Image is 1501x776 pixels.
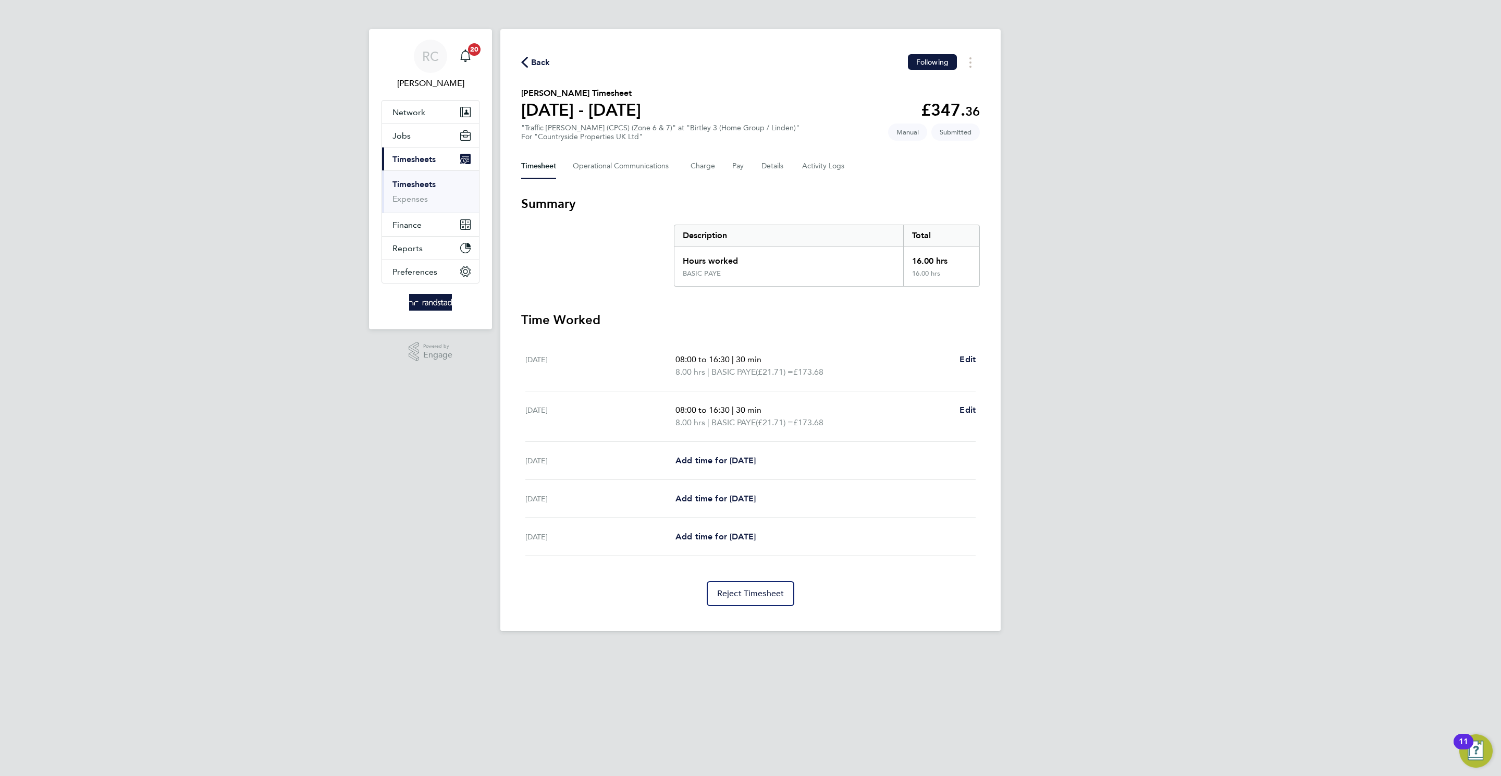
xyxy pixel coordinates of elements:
[675,455,756,465] span: Add time for [DATE]
[1459,734,1493,768] button: Open Resource Center, 11 new notifications
[382,294,479,311] a: Go to home page
[392,107,425,117] span: Network
[573,154,674,179] button: Operational Communications
[675,405,730,415] span: 08:00 to 16:30
[732,154,745,179] button: Pay
[674,247,903,269] div: Hours worked
[521,154,556,179] button: Timesheet
[521,124,799,141] div: "Traffic [PERSON_NAME] (CPCS) (Zone 6 & 7)" at "Birtley 3 (Home Group / Linden)"
[675,494,756,503] span: Add time for [DATE]
[707,367,709,377] span: |
[392,243,423,253] span: Reports
[382,213,479,236] button: Finance
[382,124,479,147] button: Jobs
[961,54,980,70] button: Timesheets Menu
[711,366,756,378] span: BASIC PAYE
[382,40,479,90] a: RC[PERSON_NAME]
[525,492,675,505] div: [DATE]
[959,353,976,366] a: Edit
[382,260,479,283] button: Preferences
[521,87,641,100] h2: [PERSON_NAME] Timesheet
[525,404,675,429] div: [DATE]
[736,354,761,364] span: 30 min
[382,147,479,170] button: Timesheets
[521,195,980,606] section: Timesheet
[675,367,705,377] span: 8.00 hrs
[675,417,705,427] span: 8.00 hrs
[711,416,756,429] span: BASIC PAYE
[965,104,980,119] span: 36
[409,342,453,362] a: Powered byEngage
[931,124,980,141] span: This timesheet is Submitted.
[903,247,979,269] div: 16.00 hrs
[674,225,980,287] div: Summary
[531,56,550,69] span: Back
[959,404,976,416] a: Edit
[369,29,492,329] nav: Main navigation
[802,154,846,179] button: Activity Logs
[793,367,823,377] span: £173.68
[382,77,479,90] span: Rebecca Cahill
[521,100,641,120] h1: [DATE] - [DATE]
[409,294,452,311] img: randstad-logo-retina.png
[908,54,957,70] button: Following
[793,417,823,427] span: £173.68
[959,354,976,364] span: Edit
[392,179,436,189] a: Timesheets
[675,492,756,505] a: Add time for [DATE]
[392,154,436,164] span: Timesheets
[717,588,784,599] span: Reject Timesheet
[423,342,452,351] span: Powered by
[455,40,476,73] a: 20
[736,405,761,415] span: 30 min
[683,269,721,278] div: BASIC PAYE
[422,50,439,63] span: RC
[916,57,949,67] span: Following
[392,194,428,204] a: Expenses
[888,124,927,141] span: This timesheet was manually created.
[521,56,550,69] button: Back
[468,43,481,56] span: 20
[756,417,793,427] span: (£21.71) =
[756,367,793,377] span: (£21.71) =
[707,581,795,606] button: Reject Timesheet
[707,417,709,427] span: |
[761,154,785,179] button: Details
[732,354,734,364] span: |
[675,531,756,543] a: Add time for [DATE]
[903,225,979,246] div: Total
[521,312,980,328] h3: Time Worked
[675,454,756,467] a: Add time for [DATE]
[392,267,437,277] span: Preferences
[525,454,675,467] div: [DATE]
[382,237,479,260] button: Reports
[382,101,479,124] button: Network
[525,353,675,378] div: [DATE]
[921,100,980,120] app-decimal: £347.
[525,531,675,543] div: [DATE]
[674,225,903,246] div: Description
[732,405,734,415] span: |
[392,220,422,230] span: Finance
[903,269,979,286] div: 16.00 hrs
[675,354,730,364] span: 08:00 to 16:30
[959,405,976,415] span: Edit
[521,132,799,141] div: For "Countryside Properties UK Ltd"
[382,170,479,213] div: Timesheets
[392,131,411,141] span: Jobs
[1459,742,1468,755] div: 11
[691,154,716,179] button: Charge
[423,351,452,360] span: Engage
[675,532,756,541] span: Add time for [DATE]
[521,195,980,212] h3: Summary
